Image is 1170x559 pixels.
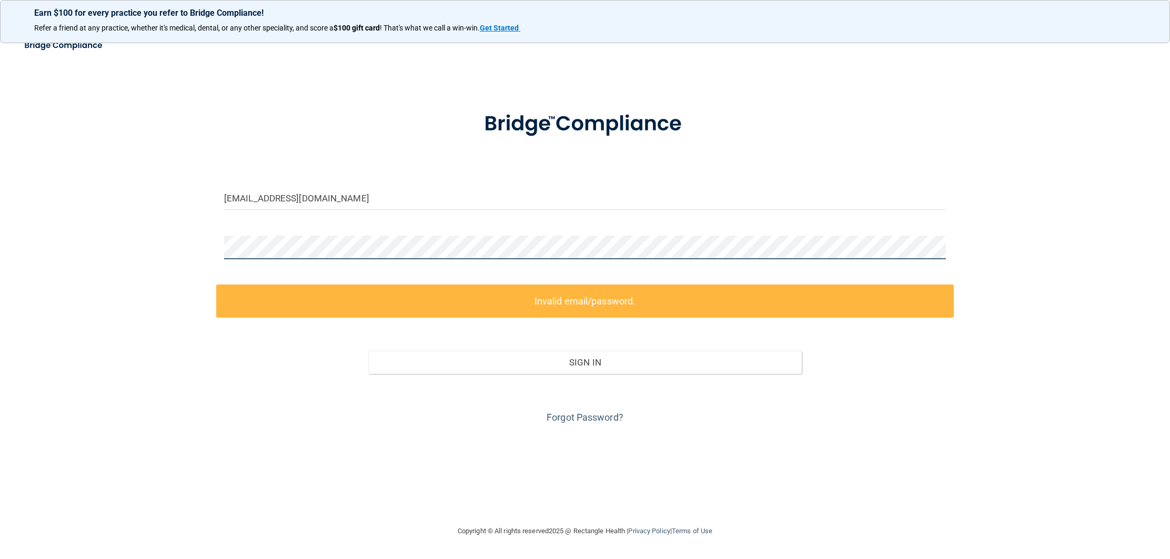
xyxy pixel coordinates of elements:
[628,527,670,535] a: Privacy Policy
[480,24,519,32] strong: Get Started
[480,24,520,32] a: Get Started
[34,24,334,32] span: Refer a friend at any practice, whether it's medical, dental, or any other speciality, and score a
[34,8,967,18] p: Earn $100 for every practice you refer to Bridge Compliance!
[462,97,708,151] img: bridge_compliance_login_screen.278c3ca4.svg
[393,514,777,548] div: Copyright © All rights reserved 2025 @ Rectangle Health | |
[224,186,946,210] input: Email
[216,284,954,318] label: Invalid email/password.
[16,35,113,56] img: bridge_compliance_login_screen.278c3ca4.svg
[547,412,623,423] a: Forgot Password?
[380,24,480,32] span: ! That's what we call a win-win.
[672,527,712,535] a: Terms of Use
[368,351,801,374] button: Sign In
[334,24,380,32] strong: $100 gift card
